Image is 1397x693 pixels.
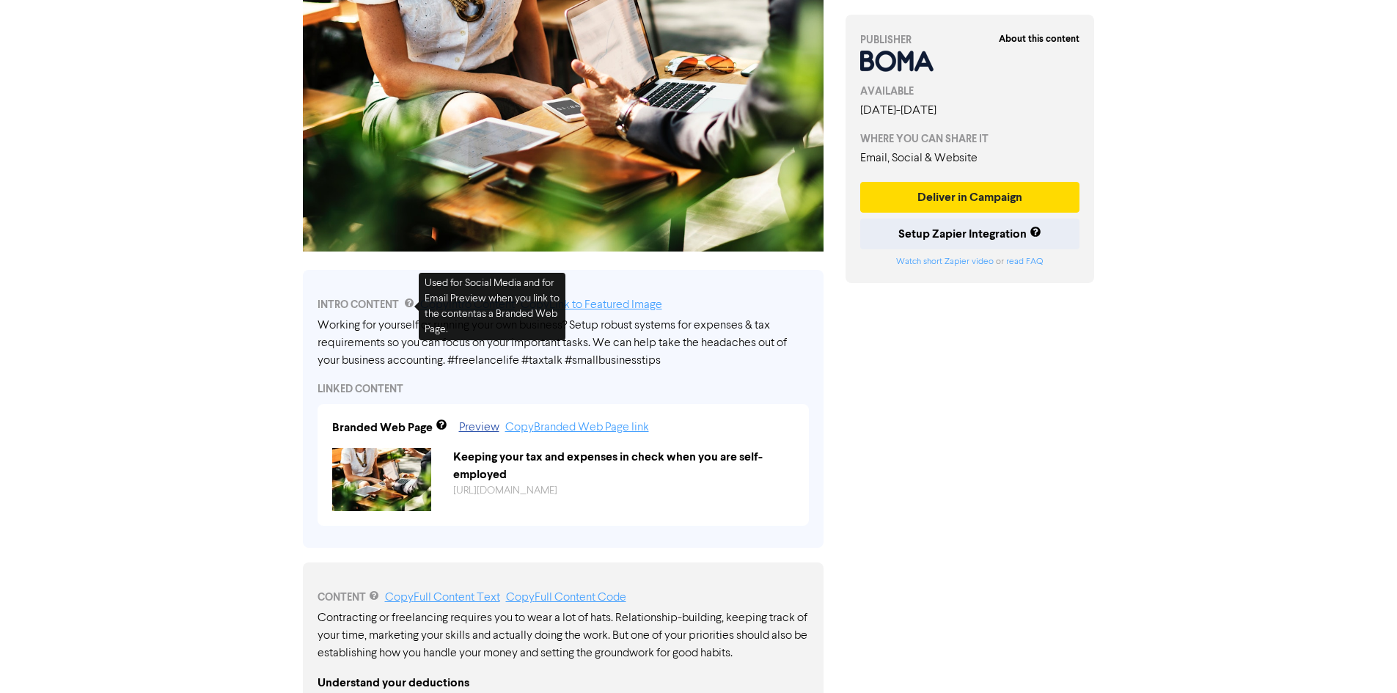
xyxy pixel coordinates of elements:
strong: About this content [999,33,1079,45]
div: Used for Social Media and for Email Preview when you link to the content as a Branded Web Page . [419,273,565,340]
button: Deliver in Campaign [860,182,1080,213]
button: Setup Zapier Integration [860,219,1080,249]
a: [URL][DOMAIN_NAME] [453,485,557,496]
iframe: Chat Widget [1324,623,1397,693]
div: AVAILABLE [860,84,1080,99]
div: CONTENT [318,589,809,606]
div: LINKED CONTENT [318,381,809,397]
strong: Understand your deductions [318,675,469,690]
a: Watch short Zapier video [896,257,994,266]
div: https://public2.bomamarketing.com/cp/2EPhGVXftiosyK6k6ES8W2?sa=N7PKCoFw [442,483,805,499]
div: Branded Web Page [332,419,433,436]
div: Working for yourself or running your own business? Setup robust systems for expenses & tax requir... [318,317,809,370]
a: Copy Link to Featured Image [521,299,662,311]
div: PUBLISHER [860,32,1080,48]
p: Contracting or freelancing requires you to wear a lot of hats. Relationship-building, keeping tra... [318,609,809,662]
a: Copy Full Content Code [506,592,626,604]
div: Keeping your tax and expenses in check when you are self-employed [442,448,805,483]
a: Copy Full Content Text [385,592,500,604]
div: INTRO CONTENT [318,296,809,314]
div: [DATE] - [DATE] [860,102,1080,120]
a: read FAQ [1006,257,1043,266]
div: or [860,255,1080,268]
a: Copy Branded Web Page link [505,422,649,433]
div: Email, Social & Website [860,150,1080,167]
a: Preview [459,422,499,433]
div: WHERE YOU CAN SHARE IT [860,131,1080,147]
